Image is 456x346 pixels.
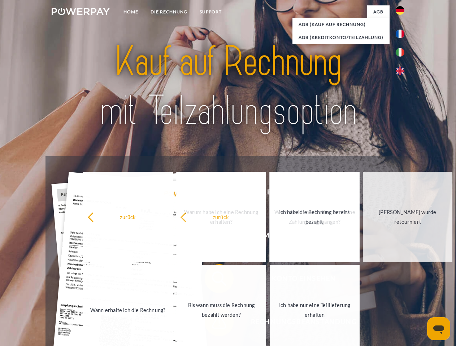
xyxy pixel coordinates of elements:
img: title-powerpay_de.svg [69,35,387,138]
div: zurück [180,212,261,222]
a: agb [367,5,390,18]
div: Bis wann muss die Rechnung bezahlt werden? [181,300,262,320]
a: Home [117,5,144,18]
a: SUPPORT [194,5,228,18]
a: AGB (Kreditkonto/Teilzahlung) [292,31,390,44]
a: DIE RECHNUNG [144,5,194,18]
div: [PERSON_NAME] wurde retourniert [367,207,448,227]
div: Wann erhalte ich die Rechnung? [87,305,169,315]
a: AGB (Kauf auf Rechnung) [292,18,390,31]
iframe: Schaltfläche zum Öffnen des Messaging-Fensters [427,317,450,340]
img: en [396,67,404,75]
div: Ich habe die Rechnung bereits bezahlt [274,207,355,227]
img: logo-powerpay-white.svg [52,8,110,15]
div: zurück [87,212,169,222]
img: it [396,48,404,57]
img: de [396,6,404,15]
div: Ich habe nur eine Teillieferung erhalten [274,300,355,320]
img: fr [396,30,404,38]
